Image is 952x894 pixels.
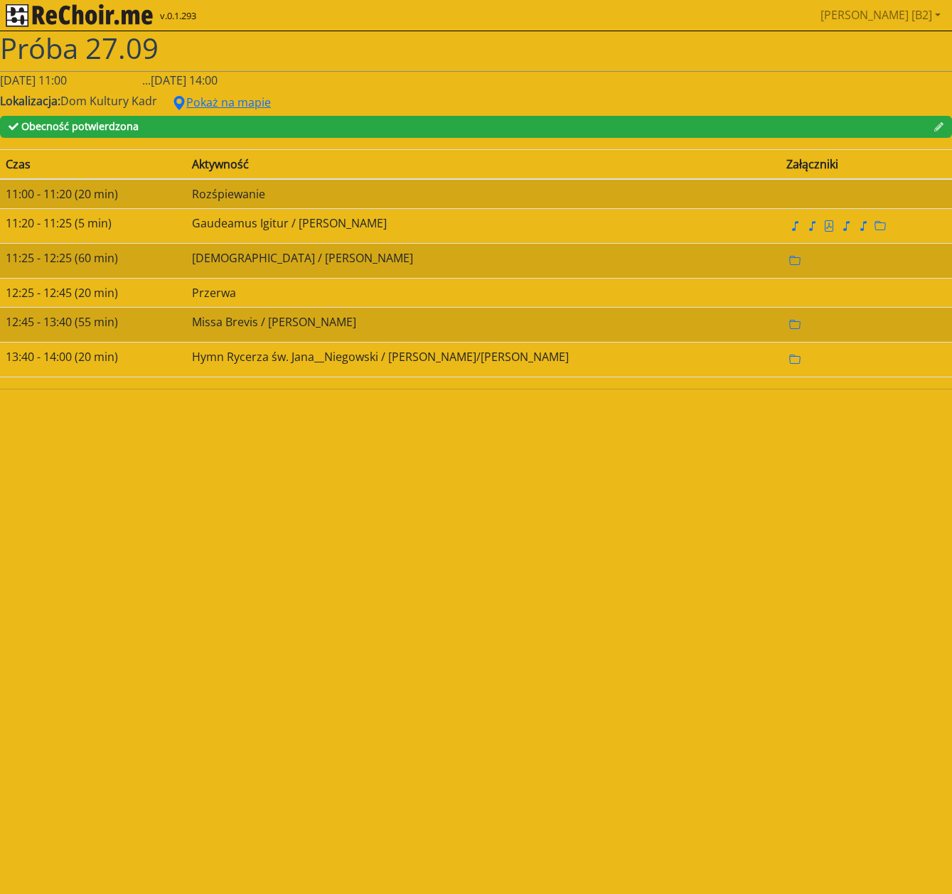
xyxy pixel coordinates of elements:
[186,179,781,209] td: Rozśpiewanie
[186,208,781,243] td: Gaudeamus Igitur / [PERSON_NAME]
[838,218,855,234] a: S_Gaudeamus igitur.mp3
[60,93,157,109] span: Dom Kultury Kadr
[820,218,838,234] a: Gaudeamus igitur_Mroszczyk.pdf
[6,156,181,173] div: Czas
[186,243,781,278] td: [DEMOGRAPHIC_DATA] / [PERSON_NAME]
[857,220,869,232] svg: music note
[855,218,872,234] a: T_Gaudeamus igitur.mp3
[163,89,280,116] button: geo alt fillPokaż na mapie
[789,319,801,330] svg: folder
[840,220,852,232] svg: music note
[21,119,139,133] span: Obecność potwierdzona
[815,1,946,29] a: [PERSON_NAME] [B2]
[151,72,218,88] span: [DATE] 14:00
[172,96,186,110] svg: geo alt fill
[875,220,886,232] svg: folder
[872,218,889,234] a: Gaudeaums_Igitur
[789,354,801,365] svg: folder
[186,307,781,342] td: Missa Brevis / [PERSON_NAME]
[789,220,801,232] svg: music note
[803,218,820,234] a: B_Gaudeamus igitur.MP3
[192,156,775,173] div: Aktywność
[160,9,196,23] span: v.0.1.293
[806,220,818,232] svg: music note
[823,220,835,232] svg: file pdf
[786,156,946,173] div: Załączniki
[186,278,781,307] td: Przerwa
[786,218,803,234] a: A_Gaudeamus igitur.MP3
[6,4,153,27] img: rekłajer mi
[186,342,781,377] td: Hymn Rycerza św. Jana__Niegowski / [PERSON_NAME]/[PERSON_NAME]
[789,255,801,266] svg: folder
